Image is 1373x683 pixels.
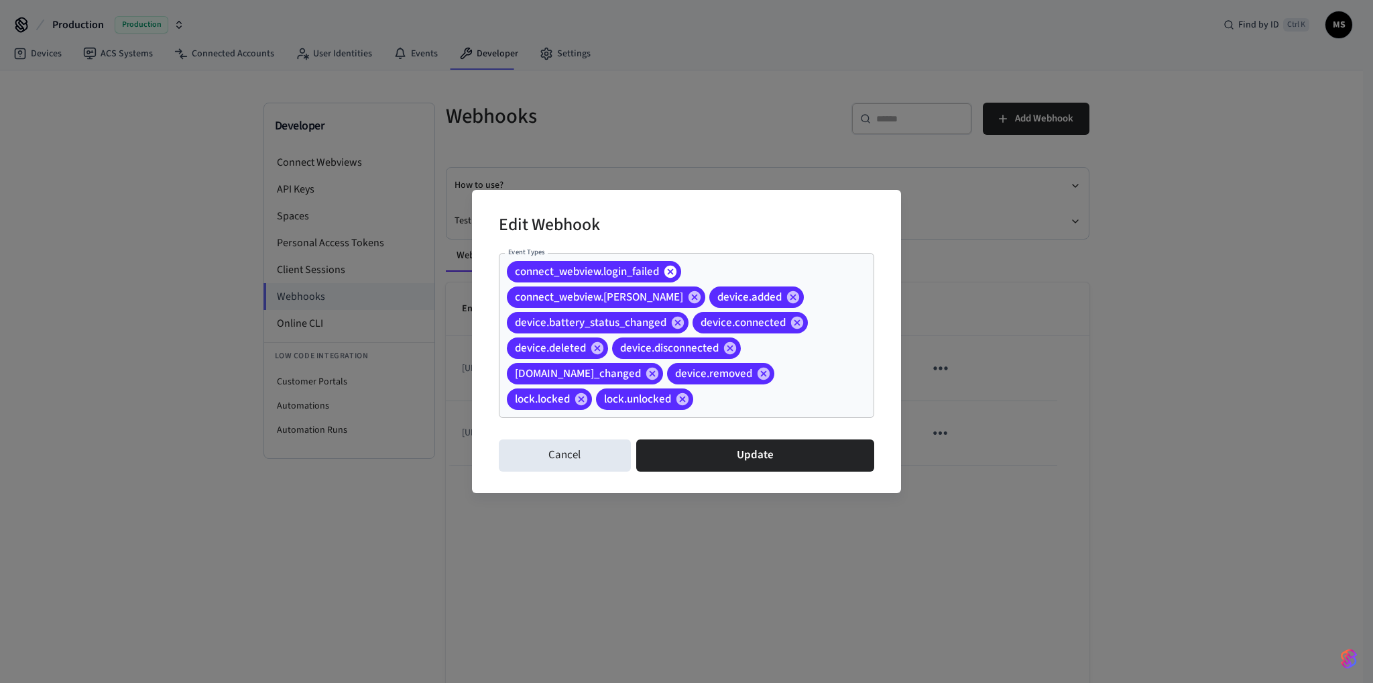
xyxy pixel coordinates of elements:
[507,286,705,308] div: connect_webview.[PERSON_NAME]
[507,261,681,282] div: connect_webview.login_failed
[507,388,592,410] div: lock.locked
[507,312,689,333] div: device.battery_status_changed
[693,312,808,333] div: device.connected
[507,265,667,278] span: connect_webview.login_failed
[612,341,727,355] span: device.disconnected
[508,247,545,257] label: Event Types
[636,439,874,472] button: Update
[507,341,594,355] span: device.deleted
[667,363,774,384] div: device.removed
[693,316,794,329] span: device.connected
[507,363,663,384] div: [DOMAIN_NAME]_changed
[667,367,760,380] span: device.removed
[507,291,691,304] span: connect_webview.[PERSON_NAME]
[1341,648,1357,670] img: SeamLogoGradient.69752ec5.svg
[499,439,631,472] button: Cancel
[507,337,608,359] div: device.deleted
[612,337,741,359] div: device.disconnected
[499,206,600,247] h2: Edit Webhook
[596,392,679,406] span: lock.unlocked
[709,291,790,304] span: device.added
[709,286,804,308] div: device.added
[507,367,649,380] span: [DOMAIN_NAME]_changed
[596,388,693,410] div: lock.unlocked
[507,392,578,406] span: lock.locked
[507,316,674,329] span: device.battery_status_changed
